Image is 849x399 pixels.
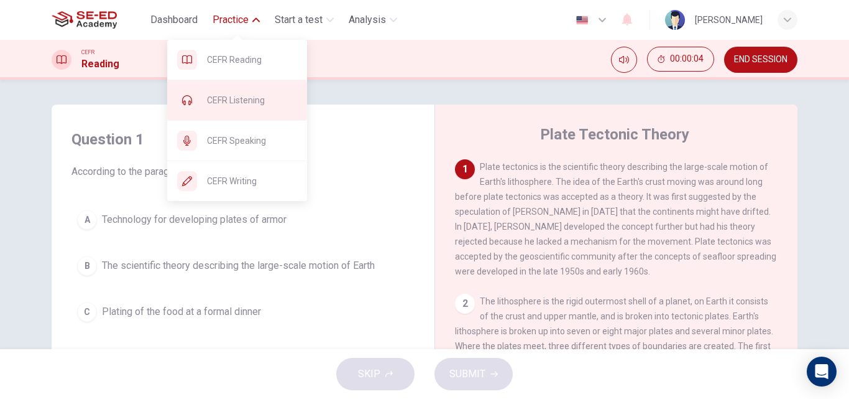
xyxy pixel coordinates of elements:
[807,357,837,387] div: Open Intercom Messenger
[208,9,265,31] button: Practice
[102,304,261,319] span: Plating of the food at a formal dinner
[207,133,297,148] span: CEFR Speaking
[213,12,249,27] span: Practice
[695,12,763,27] div: [PERSON_NAME]
[455,294,475,314] div: 2
[207,52,297,67] span: CEFR Reading
[102,348,409,378] span: The imaginary lines dividing the hemispheres into North, South, East and West
[71,250,415,281] button: BThe scientific theory describing the large-scale motion of Earth
[71,129,415,149] h4: Question 1
[455,159,475,179] div: 1
[167,40,307,80] div: CEFR Reading
[52,7,145,32] a: SE-ED Academy logo
[724,47,797,73] button: END SESSION
[71,296,415,327] button: CPlating of the food at a formal dinner
[77,302,97,322] div: C
[349,12,386,27] span: Analysis
[102,258,375,273] span: The scientific theory describing the large-scale motion of Earth
[647,47,714,73] div: Hide
[665,10,685,30] img: Profile picture
[71,342,415,383] button: DThe imaginary lines dividing the hemispheres into North, South, East and West
[207,93,297,108] span: CEFR Listening
[611,47,637,73] div: Mute
[81,48,94,57] span: CEFR
[167,80,307,120] div: CEFR Listening
[540,124,689,144] h4: Plate Tectonic Theory
[167,161,307,201] div: CEFR Writing
[102,212,287,227] span: Technology for developing plates of armor
[647,47,714,72] button: 00:00:04
[270,9,339,31] button: Start a test
[71,164,415,179] span: According to the paragraph, what is plate tectonics?
[150,12,198,27] span: Dashboard
[81,57,119,72] h1: Reading
[734,55,787,65] span: END SESSION
[275,12,323,27] span: Start a test
[145,9,203,31] button: Dashboard
[574,16,590,25] img: en
[207,174,297,189] span: CEFR Writing
[670,54,704,64] span: 00:00:04
[52,7,117,32] img: SE-ED Academy logo
[455,162,776,276] span: Plate tectonics is the scientific theory describing the large-scale motion of Earth's lithosphere...
[71,204,415,235] button: ATechnology for developing plates of armor
[77,256,97,276] div: B
[344,9,402,31] button: Analysis
[167,121,307,161] div: CEFR Speaking
[77,210,97,230] div: A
